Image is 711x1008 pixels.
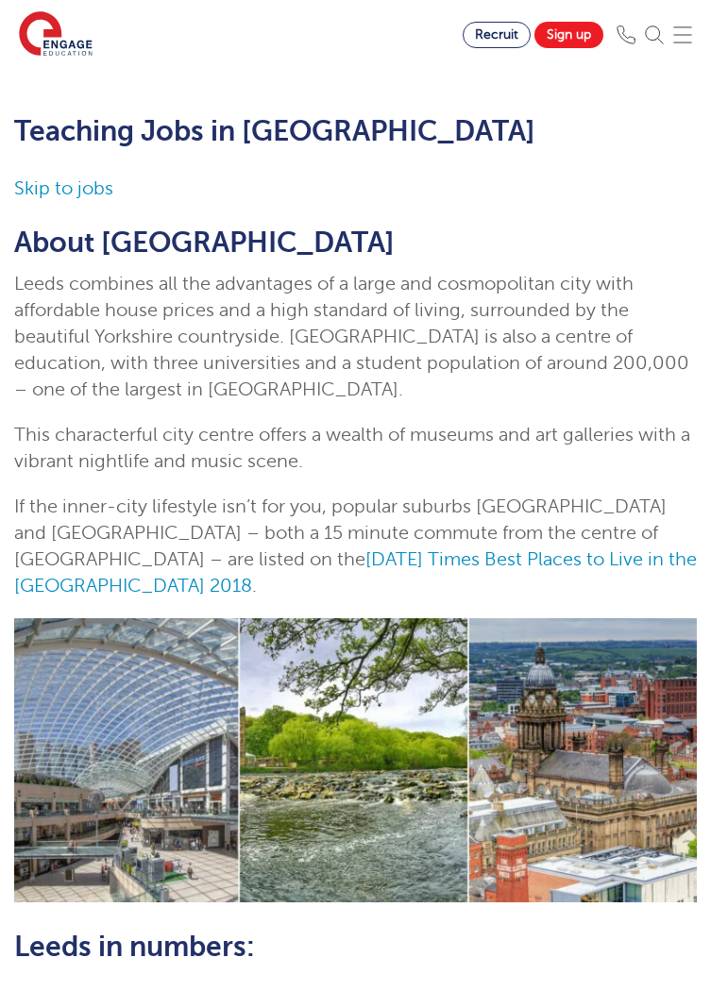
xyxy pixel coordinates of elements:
img: Engage Education [19,11,93,59]
img: Mobile Menu [673,25,692,44]
span: . [252,575,257,596]
span: Leeds combines all the advantages of a large and cosmopolitan city with affordable house prices a... [14,273,689,400]
span: Leeds in numbers: [14,931,255,963]
span: If the inner-city lifestyle isn’t for you, popular suburbs [GEOGRAPHIC_DATA] and [GEOGRAPHIC_DATA... [14,496,667,570]
a: Recruit [463,22,531,48]
h1: Teaching Jobs in [GEOGRAPHIC_DATA] [14,115,697,147]
a: Sign up [534,22,603,48]
span: About [GEOGRAPHIC_DATA] [14,227,395,259]
span: This characterful city centre offers a wealth of museums and art galleries with a vibrant nightli... [14,424,690,472]
a: Skip to jobs [14,177,113,199]
img: Search [645,25,664,44]
span: Recruit [475,27,518,42]
img: Phone [617,25,635,44]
